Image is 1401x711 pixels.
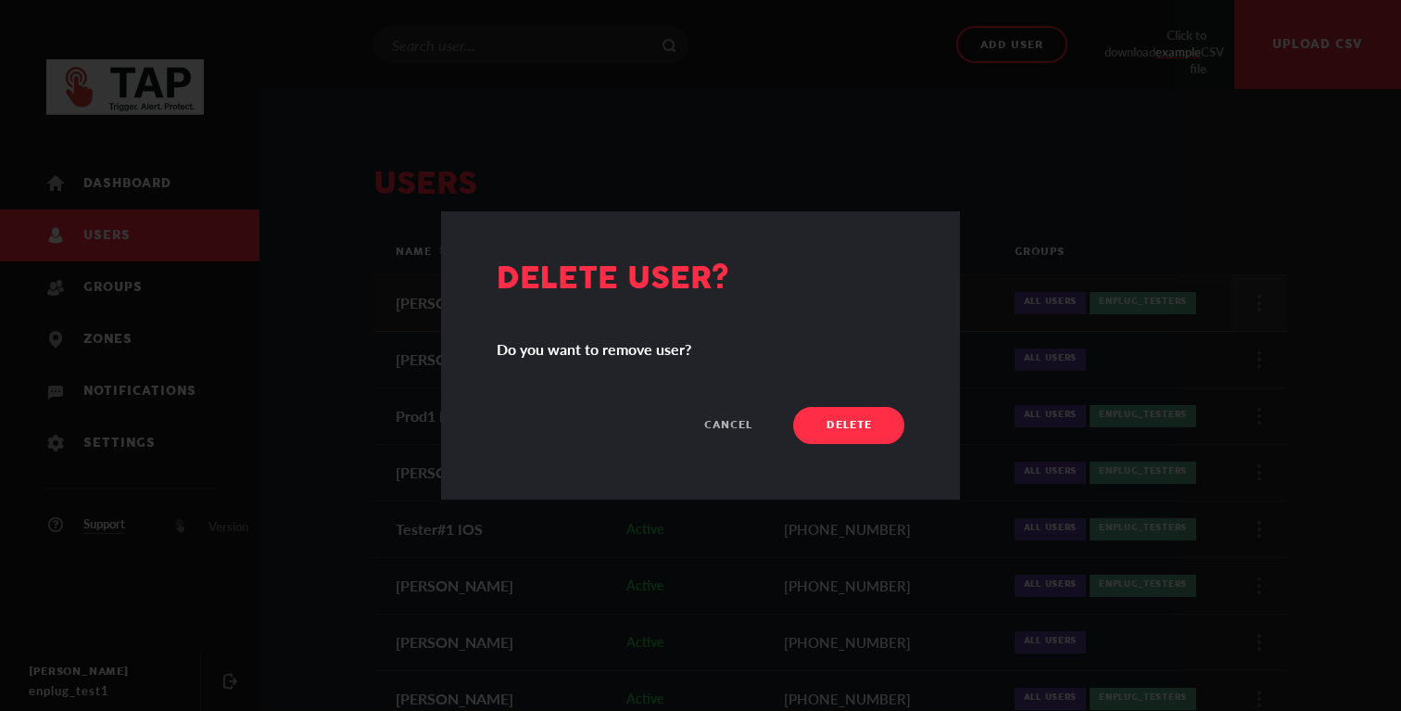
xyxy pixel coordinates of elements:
button: Cancel [673,407,784,444]
span: Cancel [704,416,752,435]
button: delete [793,407,904,444]
span: Do you want to remove user? [497,340,691,358]
span: Delete user? [497,258,728,300]
span: delete [827,413,872,438]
